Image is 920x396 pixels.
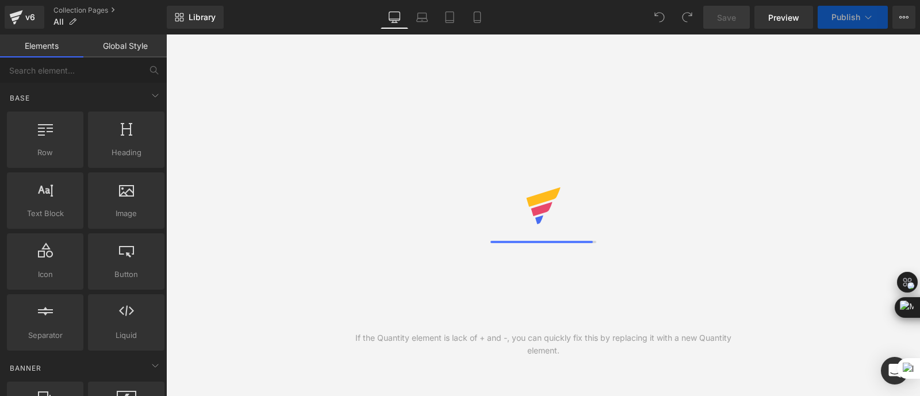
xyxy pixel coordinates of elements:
span: Preview [768,11,799,24]
span: All [53,17,64,26]
a: Mobile [463,6,491,29]
a: Collection Pages [53,6,167,15]
span: Separator [10,329,80,341]
span: Base [9,93,31,103]
button: Undo [648,6,671,29]
span: Publish [831,13,860,22]
span: Save [717,11,736,24]
a: Preview [754,6,813,29]
span: Image [91,207,161,220]
a: Tablet [436,6,463,29]
button: Publish [818,6,888,29]
button: More [892,6,915,29]
button: Redo [676,6,699,29]
span: Liquid [91,329,161,341]
a: Global Style [83,34,167,57]
a: New Library [167,6,224,29]
span: Row [10,147,80,159]
a: v6 [5,6,44,29]
a: Desktop [381,6,408,29]
span: Library [189,12,216,22]
div: Open Intercom Messenger [881,357,908,385]
a: Laptop [408,6,436,29]
span: Icon [10,268,80,280]
span: Text Block [10,207,80,220]
div: v6 [23,10,37,25]
div: If the Quantity element is lack of + and -, you can quickly fix this by replacing it with a new Q... [355,332,732,357]
span: Button [91,268,161,280]
span: Banner [9,363,43,374]
span: Heading [91,147,161,159]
